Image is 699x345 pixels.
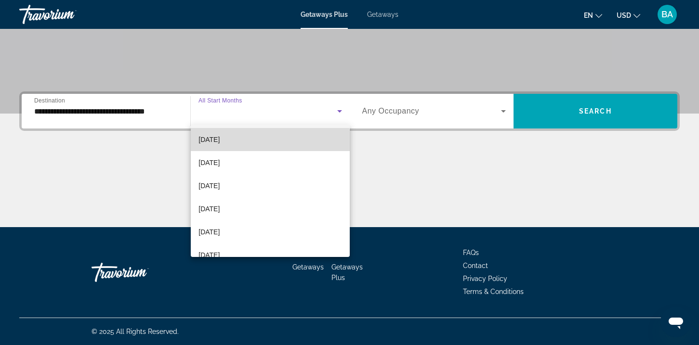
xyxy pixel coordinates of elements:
span: [DATE] [198,203,220,215]
span: [DATE] [198,157,220,168]
span: [DATE] [198,226,220,238]
span: [DATE] [198,180,220,192]
span: [DATE] [198,134,220,145]
span: [DATE] [198,249,220,261]
iframe: Button to launch messaging window [660,307,691,337]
